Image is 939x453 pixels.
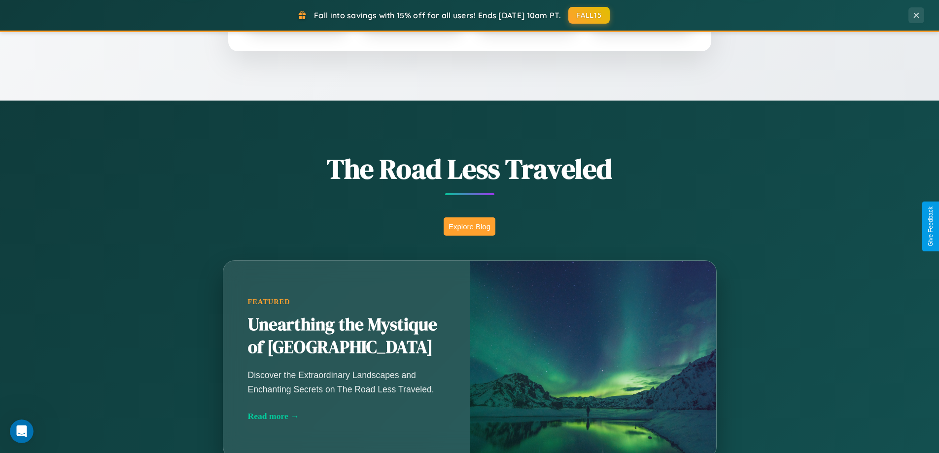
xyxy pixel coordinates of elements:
button: FALL15 [568,7,610,24]
div: Read more → [248,411,445,421]
p: Discover the Extraordinary Landscapes and Enchanting Secrets on The Road Less Traveled. [248,368,445,396]
h1: The Road Less Traveled [174,150,765,188]
span: Fall into savings with 15% off for all users! Ends [DATE] 10am PT. [314,10,561,20]
div: Give Feedback [927,207,934,246]
h2: Unearthing the Mystique of [GEOGRAPHIC_DATA] [248,314,445,359]
iframe: Intercom live chat [10,419,34,443]
button: Explore Blog [444,217,495,236]
div: Featured [248,298,445,306]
